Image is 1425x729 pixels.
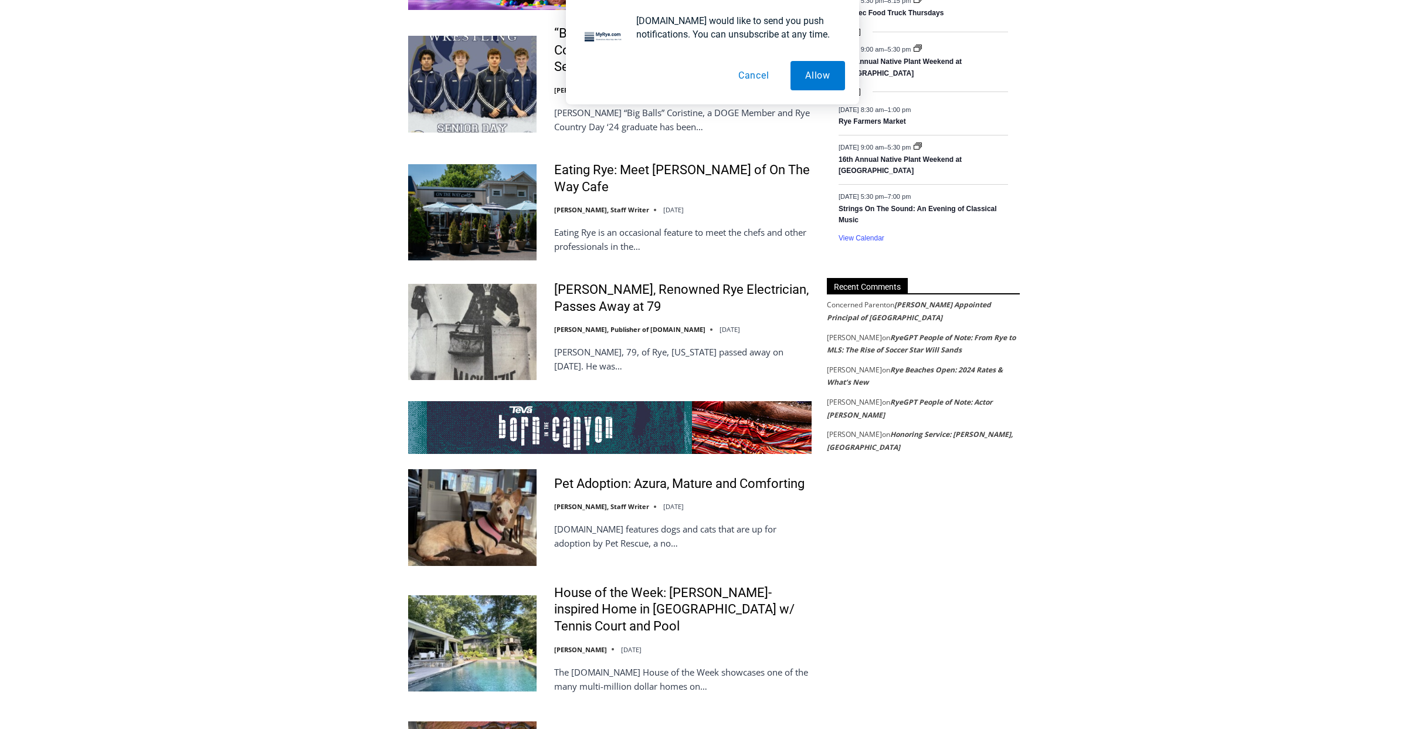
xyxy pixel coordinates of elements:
span: [PERSON_NAME] [827,333,882,343]
span: Recent Comments [827,278,908,294]
p: Eating Rye is an occasional feature to meet the chefs and other professionals in the… [554,225,812,253]
a: Rye Beaches Open: 2024 Rates & What’s New [827,365,1003,388]
footer: on [827,364,1020,389]
time: [DATE] [663,205,684,214]
a: RyeGPT People of Note: Actor [PERSON_NAME] [827,397,992,420]
button: Allow [790,61,845,90]
a: [PERSON_NAME], Staff Writer [554,205,649,214]
h4: Book [PERSON_NAME]'s Good Humor for Your Event [357,12,408,45]
span: [PERSON_NAME] [827,429,882,439]
p: [PERSON_NAME] “Big Balls” Coristine, a DOGE Member and Rye Country Day ‘24 graduate has been… [554,106,812,134]
time: – [839,192,911,199]
a: Eating Rye: Meet [PERSON_NAME] of On The Way Cafe [554,162,812,195]
span: 7:00 pm [888,192,911,199]
a: [PERSON_NAME], Renowned Rye Electrician, Passes Away at 79 [554,282,812,315]
button: Cancel [724,61,784,90]
img: Eating Rye: Meet Joseph Mortelliti of On The Way Cafe [408,164,537,260]
a: 16th Annual Native Plant Weekend at [GEOGRAPHIC_DATA] [839,155,962,176]
div: Individually Wrapped Items. Dairy, Gluten & Nut Free Options. Kosher Items Available. [77,15,290,38]
span: 1:00 pm [888,106,911,113]
span: [DATE] 5:30 pm [839,192,884,199]
a: [PERSON_NAME], Staff Writer [554,502,649,511]
p: The [DOMAIN_NAME] House of the Week showcases one of the many multi-million dollar homes on… [554,665,812,693]
div: "I learned about the history of a place I’d honestly never considered even as a resident of [GEOG... [296,1,554,114]
div: [DOMAIN_NAME] would like to send you push notifications. You can unsubscribe at any time. [627,14,845,41]
a: [PERSON_NAME], Publisher of [DOMAIN_NAME] [554,325,705,334]
a: House of the Week: [PERSON_NAME]-inspired Home in [GEOGRAPHIC_DATA] w/ Tennis Court and Pool [554,585,812,635]
a: RyeGPT People of Note: From Rye to MLS: The Rise of Soccer Star Will Sands [827,333,1016,355]
span: Open Tues. - Sun. [PHONE_NUMBER] [4,121,115,165]
time: – [839,143,912,150]
p: [PERSON_NAME], 79, of Rye, [US_STATE] passed away on [DATE]. He was… [554,345,812,373]
img: House of the Week: Frank Lloyd Wright-inspired Home in Rye Brook w/ Tennis Court and Pool [408,595,537,691]
span: [PERSON_NAME] [827,397,882,407]
span: Concerned Parent [827,300,886,310]
span: Intern @ [DOMAIN_NAME] [307,117,544,143]
a: Open Tues. - Sun. [PHONE_NUMBER] [1,118,118,146]
img: Greg MacKenzie, Renowned Rye Electrician, Passes Away at 79 [408,284,537,380]
time: [DATE] [663,502,684,511]
a: Intern @ [DOMAIN_NAME] [282,114,568,146]
span: [PERSON_NAME] [827,365,882,375]
footer: on [827,428,1020,453]
time: – [839,106,911,113]
img: notification icon [580,14,627,61]
span: 5:30 pm [888,143,911,150]
footer: on [827,299,1020,324]
div: Located at [STREET_ADDRESS][PERSON_NAME] [121,73,172,140]
a: [PERSON_NAME] [554,645,607,654]
span: [DATE] 8:30 am [839,106,884,113]
a: [PERSON_NAME] Appointed Principal of [GEOGRAPHIC_DATA] [827,300,991,323]
p: [DOMAIN_NAME] features dogs and cats that are up for adoption by Pet Rescue, a no… [554,522,812,550]
a: Pet Adoption: Azura, Mature and Comforting [554,476,805,493]
a: Strings On The Sound: An Evening of Classical Music [839,205,997,225]
a: Honoring Service: [PERSON_NAME], [GEOGRAPHIC_DATA] [827,429,1013,452]
footer: on [827,396,1020,421]
time: [DATE] [720,325,740,334]
img: Pet Adoption: Azura, Mature and Comforting [408,469,537,565]
time: [DATE] [621,645,642,654]
a: View Calendar [839,234,884,243]
a: Rye Farmers Market [839,117,906,127]
span: [DATE] 9:00 am [839,143,884,150]
a: Book [PERSON_NAME]'s Good Humor for Your Event [348,4,423,53]
footer: on [827,331,1020,357]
